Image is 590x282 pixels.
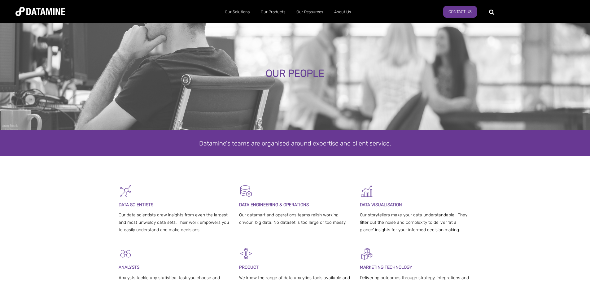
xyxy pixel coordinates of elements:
img: Analysts [119,247,133,261]
img: Graph 5 [360,184,374,198]
span: PRODUCT [239,265,259,270]
img: Graph - Network [119,184,133,198]
a: Our Resources [291,4,329,20]
span: ANALYSTS [119,265,139,270]
div: OUR PEOPLE [67,68,523,79]
span: DATA SCIENTISTS [119,202,153,207]
p: Our data scientists draw insights from even the largest and most unwieldy data sets. Their work e... [119,211,230,233]
img: Datamine [15,7,65,16]
a: About Us [329,4,356,20]
a: Our Solutions [219,4,255,20]
a: Our Products [255,4,291,20]
span: MARKETING TECHNOLOGY [360,265,412,270]
img: Datamart [239,184,253,198]
p: Our storytellers make your data understandable. They filter out the noise and complexity to deliv... [360,211,472,233]
a: Contact us [443,6,477,18]
span: DATA ENGINEERING & OPERATIONS [239,202,309,207]
img: Development [239,247,253,261]
span: DATA VISUALISATION [360,202,402,207]
p: Our datamart and operations teams relish working onyour big data. No dataset is too large or too ... [239,211,351,226]
span: Datamine's teams are organised around expertise and client service. [199,140,391,147]
img: Digital Activation [360,247,374,261]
